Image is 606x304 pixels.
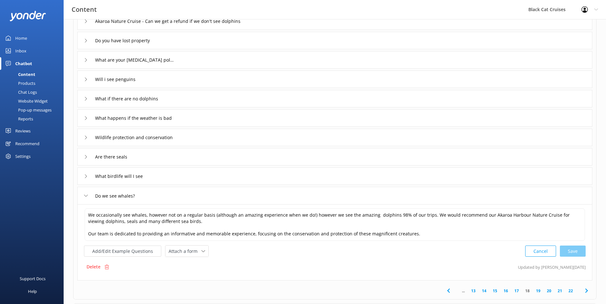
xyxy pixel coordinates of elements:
[4,79,35,88] div: Products
[4,88,37,97] div: Chat Logs
[87,263,101,270] p: Delete
[4,70,35,79] div: Content
[72,4,97,15] h3: Content
[15,125,31,137] div: Reviews
[479,288,490,294] a: 14
[84,246,161,257] button: Add/Edit Example Questions
[15,57,32,70] div: Chatbot
[4,105,64,114] a: Pop-up messages
[544,288,554,294] a: 20
[4,70,64,79] a: Content
[4,79,64,88] a: Products
[4,114,64,123] a: Reports
[15,32,27,44] div: Home
[4,105,52,114] div: Pop-up messages
[4,97,64,105] a: Website Widget
[468,288,479,294] a: 13
[525,246,556,257] button: Cancel
[4,114,33,123] div: Reports
[10,11,46,21] img: yonder-white-logo.png
[15,44,26,57] div: Inbox
[518,261,586,273] p: Updated by [PERSON_NAME] [DATE]
[85,208,585,241] textarea: We occasionally see whales, however not on a regular basis (although an amazing experience when w...
[15,150,31,163] div: Settings
[28,285,37,298] div: Help
[15,137,39,150] div: Recommend
[459,288,468,294] span: ...
[169,248,201,255] span: Attach a form
[490,288,500,294] a: 15
[554,288,565,294] a: 21
[500,288,511,294] a: 16
[4,97,48,105] div: Website Widget
[565,288,576,294] a: 22
[511,288,522,294] a: 17
[533,288,544,294] a: 19
[522,288,533,294] a: 18
[20,272,45,285] div: Support Docs
[4,88,64,97] a: Chat Logs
